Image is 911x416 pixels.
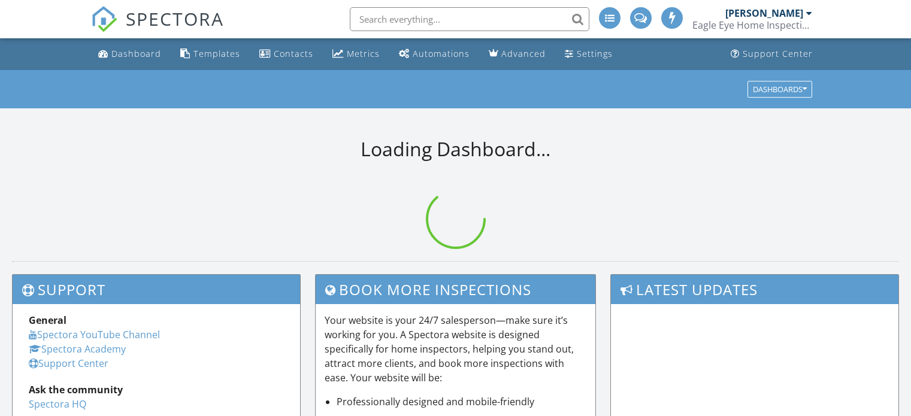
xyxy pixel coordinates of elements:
div: Dashboards [753,85,807,93]
div: Support Center [743,48,813,59]
div: Metrics [347,48,380,59]
div: Templates [193,48,240,59]
a: Spectora Academy [29,342,126,356]
a: SPECTORA [91,16,224,41]
a: Support Center [29,357,108,370]
div: Advanced [501,48,546,59]
h3: Book More Inspections [316,275,596,304]
h3: Latest Updates [611,275,898,304]
div: Settings [577,48,613,59]
a: Metrics [328,43,385,65]
a: Automations (Advanced) [394,43,474,65]
a: Support Center [726,43,818,65]
input: Search everything... [350,7,589,31]
a: Settings [560,43,618,65]
h3: Support [13,275,300,304]
button: Dashboards [747,81,812,98]
a: Dashboard [93,43,166,65]
a: Templates [175,43,245,65]
li: Professionally designed and mobile-friendly [337,394,587,409]
div: [PERSON_NAME] [725,7,803,19]
a: Spectora HQ [29,397,86,411]
div: Ask the community [29,382,284,397]
div: Dashboard [111,48,161,59]
div: Contacts [274,48,313,59]
p: Your website is your 24/7 salesperson—make sure it’s working for you. A Spectora website is desig... [325,313,587,385]
div: Eagle Eye Home Inspection [692,19,812,31]
a: Advanced [484,43,550,65]
a: Spectora YouTube Channel [29,328,160,341]
img: The Best Home Inspection Software - Spectora [91,6,117,32]
span: SPECTORA [126,6,224,31]
a: Contacts [255,43,318,65]
strong: General [29,314,66,327]
div: Automations [413,48,470,59]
